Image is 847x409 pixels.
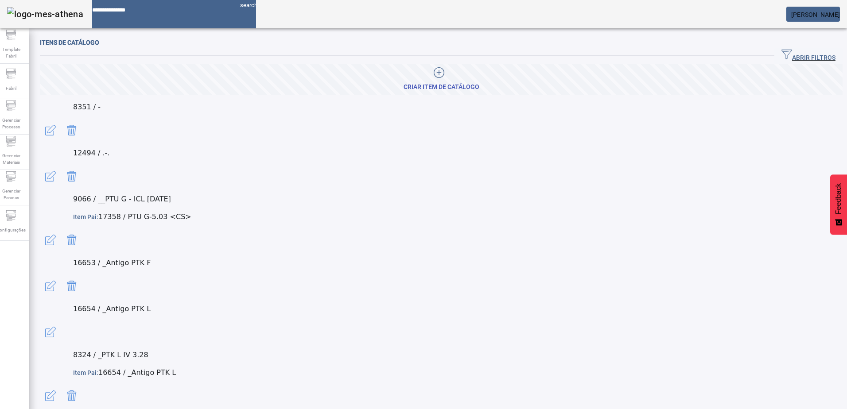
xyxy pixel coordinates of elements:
[73,213,98,220] span: Item Pai:
[61,120,82,141] button: Delete
[830,174,847,235] button: Feedback - Mostrar pesquisa
[3,82,19,94] span: Fabril
[404,83,479,92] div: CRIAR ITEM DE CATÁLOGO
[61,385,82,406] button: Delete
[73,369,98,376] span: Item Pai:
[73,212,843,222] p: 17358 / PTU G-5.03 <CS>
[73,350,843,360] p: 8324 / _PTK L IV 3.28
[61,229,82,251] button: Delete
[835,183,843,214] span: Feedback
[73,304,843,314] p: 16654 / _Antigo PTK L
[791,11,840,18] span: [PERSON_NAME]
[40,39,99,46] span: Itens de catálogo
[73,258,843,268] p: 16653 / _Antigo PTK F
[7,7,83,21] img: logo-mes-athena
[61,166,82,187] button: Delete
[73,367,843,378] p: 16654 / _Antigo PTK L
[73,102,843,112] p: 8351 / -
[781,49,835,62] span: ABRIR FILTROS
[73,194,843,204] p: 9066 / __PTU G - ICL [DATE]
[774,48,843,64] button: ABRIR FILTROS
[73,148,843,158] p: 12494 / .-.
[61,275,82,297] button: Delete
[40,64,843,95] button: CRIAR ITEM DE CATÁLOGO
